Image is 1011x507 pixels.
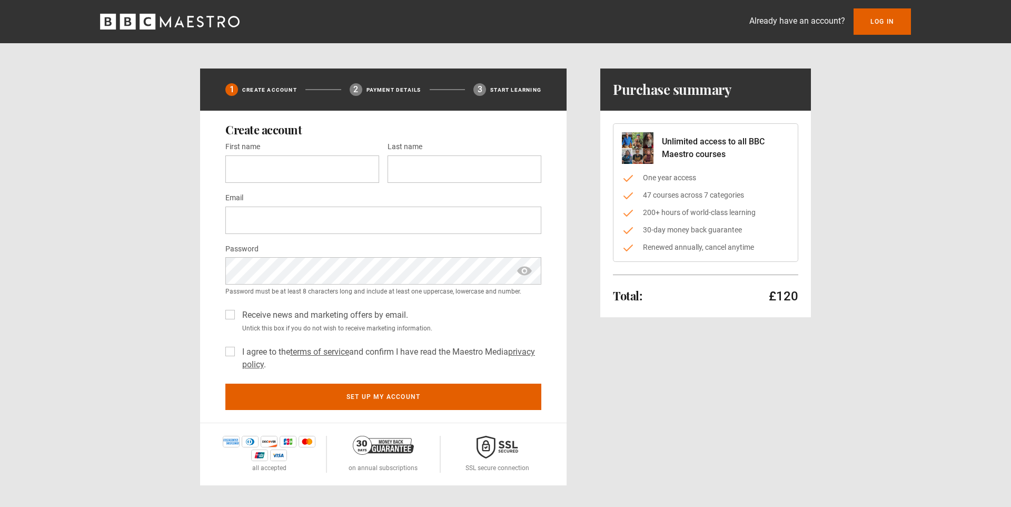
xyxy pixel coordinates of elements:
li: Renewed annually, cancel anytime [622,242,789,253]
li: 30-day money back guarantee [622,225,789,236]
h1: Purchase summary [613,81,731,98]
label: Last name [388,141,422,153]
img: 30-day-money-back-guarantee-c866a5dd536ff72a469b.png [353,436,414,455]
p: all accepted [252,463,286,473]
p: Unlimited access to all BBC Maestro courses [662,135,789,161]
a: terms of service [290,347,349,357]
img: visa [270,450,287,461]
p: £120 [769,288,798,305]
h2: Create account [225,123,541,136]
p: SSL secure connection [465,463,529,473]
label: Receive news and marketing offers by email. [238,309,408,321]
img: jcb [280,436,296,447]
span: show password [516,257,533,285]
p: Start learning [490,86,541,94]
img: mastercard [299,436,315,447]
img: discover [261,436,277,447]
img: diners [242,436,259,447]
label: Password [225,243,259,256]
svg: BBC Maestro [100,14,240,30]
p: on annual subscriptions [349,463,418,473]
div: 2 [350,83,362,96]
img: amex [223,436,240,447]
a: Log In [854,8,911,35]
p: Payment details [366,86,421,94]
div: 3 [473,83,486,96]
small: Untick this box if you do not wish to receive marketing information. [238,324,541,333]
label: First name [225,141,260,153]
p: Already have an account? [749,15,845,27]
button: Set up my account [225,384,541,410]
li: 200+ hours of world-class learning [622,207,789,218]
li: One year access [622,172,789,183]
li: 47 courses across 7 categories [622,190,789,201]
small: Password must be at least 8 characters long and include at least one uppercase, lowercase and num... [225,287,541,296]
label: Email [225,192,243,204]
img: unionpay [251,450,268,461]
div: 1 [225,83,238,96]
label: I agree to the and confirm I have read the Maestro Media . [238,346,541,371]
p: Create Account [242,86,297,94]
h2: Total: [613,289,642,302]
